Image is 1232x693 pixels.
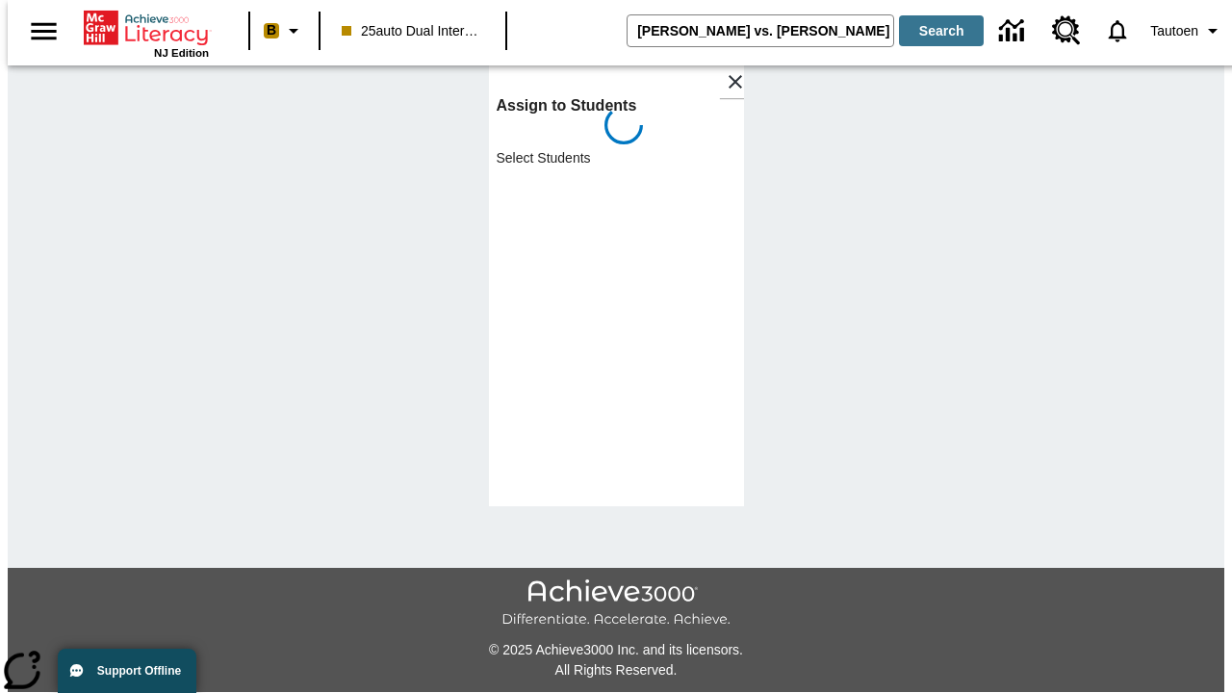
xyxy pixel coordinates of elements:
p: © 2025 Achieve3000 Inc. and its licensors. [8,640,1224,660]
button: Search [899,15,984,46]
span: Support Offline [97,664,181,678]
button: Profile/Settings [1142,13,1232,48]
button: Boost Class color is peach. Change class color [256,13,313,48]
a: Notifications [1092,6,1142,56]
p: All Rights Reserved. [8,660,1224,680]
input: search field [628,15,893,46]
div: lesson details [489,58,744,506]
button: Close [719,65,752,98]
a: Data Center [988,5,1040,58]
img: Achieve3000 Differentiate Accelerate Achieve [501,579,731,629]
span: NJ Edition [154,47,209,59]
a: Home [84,9,209,47]
span: 25auto Dual International [342,21,484,41]
span: Tautoen [1150,21,1198,41]
a: Resource Center, Will open in new tab [1040,5,1092,57]
div: Home [84,7,209,59]
h6: Assign to Students [497,92,752,119]
button: Open side menu [15,3,72,60]
p: Select Students [497,148,752,167]
button: Support Offline [58,649,196,693]
span: B [267,18,276,42]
